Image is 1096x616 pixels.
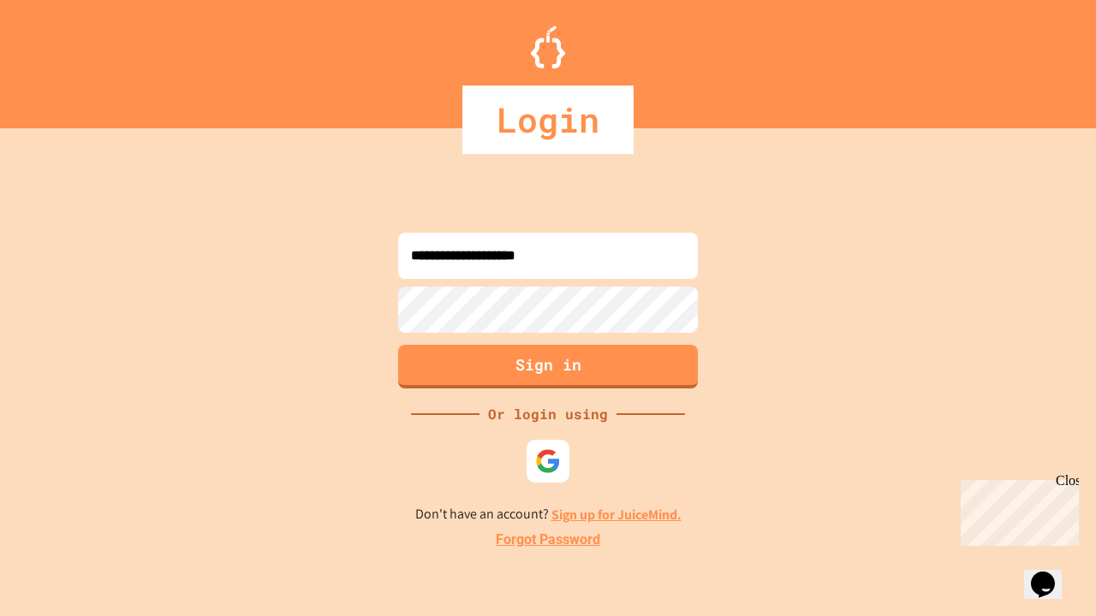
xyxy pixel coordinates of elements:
img: Logo.svg [531,26,565,68]
a: Sign up for JuiceMind. [551,506,682,524]
iframe: chat widget [954,473,1079,546]
p: Don't have an account? [415,504,682,525]
div: Chat with us now!Close [7,7,118,109]
a: Forgot Password [496,530,600,550]
div: Login [462,86,634,154]
img: google-icon.svg [535,448,561,474]
div: Or login using [479,404,616,424]
button: Sign in [398,345,698,388]
iframe: chat widget [1024,548,1079,599]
